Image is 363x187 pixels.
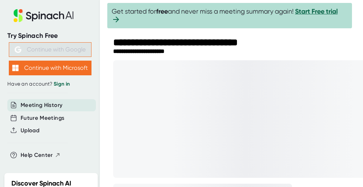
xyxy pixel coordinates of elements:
[21,126,39,135] button: Upload
[21,101,62,109] button: Meeting History
[15,46,21,53] img: Aehbyd4JwY73AAAAAElFTkSuQmCC
[295,7,338,15] a: Start Free trial
[54,81,70,87] a: Sign in
[7,32,93,40] div: Try Spinach Free
[9,61,91,75] button: Continue with Microsoft
[21,151,61,159] button: Help Center
[21,114,64,122] button: Future Meetings
[21,151,53,159] span: Help Center
[7,81,93,87] div: Have an account?
[156,7,168,15] b: free
[9,42,91,57] button: Continue with Google
[112,7,348,24] span: Get started for and never miss a meeting summary again!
